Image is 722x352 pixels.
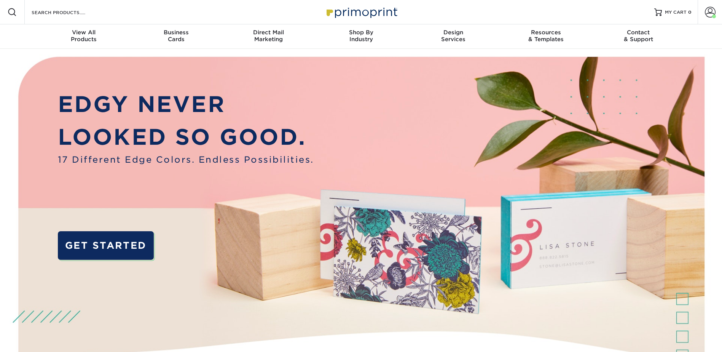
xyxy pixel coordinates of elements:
[500,29,592,43] div: & Templates
[407,24,500,49] a: DesignServices
[315,29,407,43] div: Industry
[315,24,407,49] a: Shop ByIndustry
[222,24,315,49] a: Direct MailMarketing
[38,24,130,49] a: View AllProducts
[222,29,315,36] span: Direct Mail
[58,231,154,260] a: GET STARTED
[58,88,314,120] p: EDGY NEVER
[323,4,399,20] img: Primoprint
[38,29,130,43] div: Products
[38,29,130,36] span: View All
[315,29,407,36] span: Shop By
[500,29,592,36] span: Resources
[130,29,222,36] span: Business
[58,153,314,166] span: 17 Different Edge Colors. Endless Possibilities.
[31,8,105,17] input: SEARCH PRODUCTS.....
[592,24,685,49] a: Contact& Support
[500,24,592,49] a: Resources& Templates
[130,24,222,49] a: BusinessCards
[592,29,685,43] div: & Support
[592,29,685,36] span: Contact
[407,29,500,43] div: Services
[665,9,687,16] span: MY CART
[58,121,314,153] p: LOOKED SO GOOD.
[688,10,692,15] span: 0
[407,29,500,36] span: Design
[222,29,315,43] div: Marketing
[130,29,222,43] div: Cards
